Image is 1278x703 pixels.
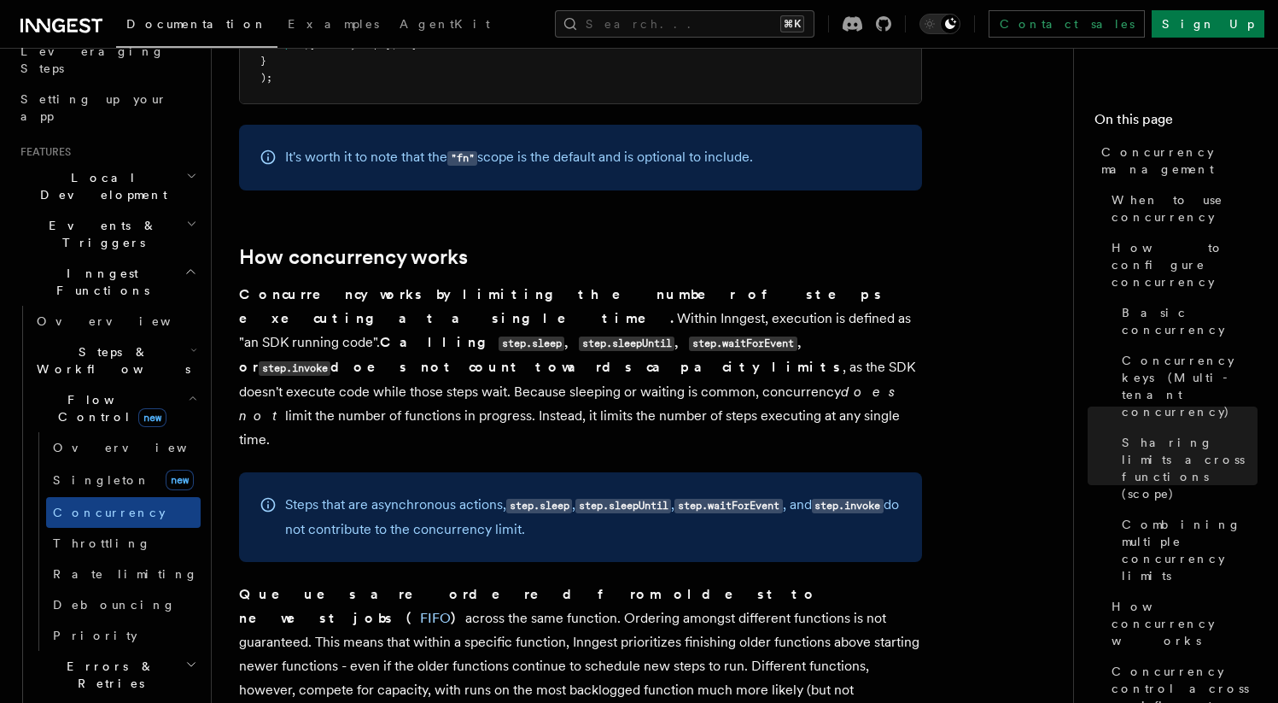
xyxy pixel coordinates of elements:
[14,169,186,203] span: Local Development
[579,337,674,351] code: step.sleepUntil
[447,151,477,166] code: "fn"
[288,17,379,31] span: Examples
[53,629,137,642] span: Priority
[1112,239,1258,290] span: How to configure concurrency
[400,17,490,31] span: AgentKit
[410,38,416,50] span: {
[1112,191,1258,226] span: When to use concurrency
[1122,434,1258,502] span: Sharing limits across functions (scope)
[285,493,902,542] p: Steps that are asynchronous actions, , , , and do not contribute to the concurrency limit.
[302,38,350,50] span: ({ event
[989,10,1145,38] a: Contact sales
[53,536,151,550] span: Throttling
[53,441,229,454] span: Overview
[30,658,185,692] span: Errors & Retries
[53,598,176,612] span: Debouncing
[30,337,201,384] button: Steps & Workflows
[20,92,167,123] span: Setting up your app
[14,162,201,210] button: Local Development
[1112,598,1258,649] span: How concurrency works
[30,432,201,651] div: Flow Controlnew
[1105,185,1258,232] a: When to use concurrency
[37,314,213,328] span: Overview
[1122,352,1258,420] span: Concurrency keys (Multi-tenant concurrency)
[260,72,272,84] span: );
[356,38,398,50] span: step })
[919,14,960,34] button: Toggle dark mode
[30,651,201,699] button: Errors & Retries
[674,499,782,513] code: step.waitForEvent
[116,5,277,48] a: Documentation
[555,10,814,38] button: Search...⌘K
[420,610,451,626] a: FIFO
[46,497,201,528] a: Concurrency
[277,5,389,46] a: Examples
[166,470,194,490] span: new
[389,5,500,46] a: AgentKit
[1122,304,1258,338] span: Basic concurrency
[1094,137,1258,185] a: Concurrency management
[14,258,201,306] button: Inngest Functions
[350,38,356,50] span: ,
[1115,509,1258,591] a: Combining multiple concurrency limits
[53,506,166,519] span: Concurrency
[46,559,201,589] a: Rate limiting
[1115,297,1258,345] a: Basic concurrency
[780,15,804,32] kbd: ⌘K
[30,306,201,337] a: Overview
[1101,144,1258,178] span: Concurrency management
[239,334,843,375] strong: Calling , , , or does not count towards capacity limits
[260,55,266,67] span: }
[14,210,201,258] button: Events & Triggers
[46,620,201,651] a: Priority
[14,217,186,251] span: Events & Triggers
[1115,427,1258,509] a: Sharing limits across functions (scope)
[398,38,410,50] span: =>
[1094,109,1258,137] h4: On this page
[812,499,884,513] code: step.invoke
[239,286,884,326] strong: Concurrency works by limiting the number of steps executing at a single time.
[30,384,201,432] button: Flow Controlnew
[689,337,797,351] code: step.waitForEvent
[1122,516,1258,584] span: Combining multiple concurrency limits
[14,265,184,299] span: Inngest Functions
[53,473,150,487] span: Singleton
[575,499,671,513] code: step.sleepUntil
[46,528,201,559] a: Throttling
[506,499,572,513] code: step.sleep
[239,586,818,626] strong: Queues are ordered from oldest to newest jobs ( )
[30,391,188,425] span: Flow Control
[126,17,267,31] span: Documentation
[239,283,922,452] p: Within Inngest, execution is defined as "an SDK running code". , as the SDK doesn't execute code ...
[46,589,201,620] a: Debouncing
[239,245,468,269] a: How concurrency works
[285,145,753,170] p: It's worth it to note that the scope is the default and is optional to include.
[14,36,201,84] a: Leveraging Steps
[46,432,201,463] a: Overview
[499,337,564,351] code: step.sleep
[53,567,198,581] span: Rate limiting
[138,408,166,427] span: new
[272,38,302,50] span: async
[14,145,71,159] span: Features
[14,84,201,132] a: Setting up your app
[259,361,330,376] code: step.invoke
[1105,591,1258,656] a: How concurrency works
[1152,10,1264,38] a: Sign Up
[30,343,190,378] span: Steps & Workflows
[1105,232,1258,297] a: How to configure concurrency
[1115,345,1258,427] a: Concurrency keys (Multi-tenant concurrency)
[46,463,201,497] a: Singletonnew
